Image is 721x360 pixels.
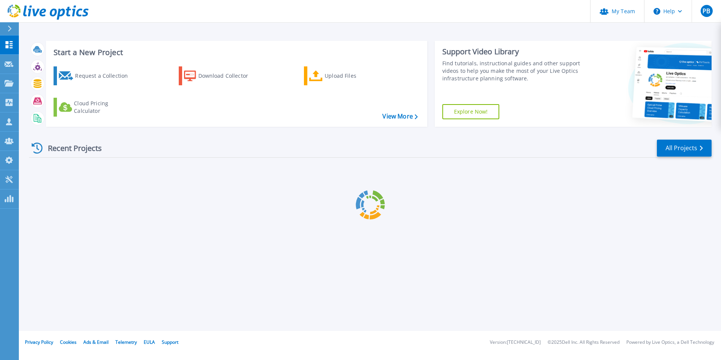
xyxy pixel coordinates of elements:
li: © 2025 Dell Inc. All Rights Reserved [548,340,620,345]
span: PB [703,8,710,14]
div: Download Collector [198,68,259,83]
li: Powered by Live Optics, a Dell Technology [626,340,714,345]
div: Cloud Pricing Calculator [74,100,134,115]
div: Upload Files [325,68,385,83]
a: Upload Files [304,66,388,85]
a: Support [162,339,178,345]
a: View More [382,113,417,120]
div: Support Video Library [442,47,583,57]
a: Explore Now! [442,104,500,119]
a: Cloud Pricing Calculator [54,98,138,117]
div: Find tutorials, instructional guides and other support videos to help you make the most of your L... [442,60,583,82]
a: Cookies [60,339,77,345]
a: Telemetry [115,339,137,345]
div: Recent Projects [29,139,112,157]
a: Request a Collection [54,66,138,85]
a: EULA [144,339,155,345]
h3: Start a New Project [54,48,417,57]
div: Request a Collection [75,68,135,83]
a: Ads & Email [83,339,109,345]
a: All Projects [657,140,712,157]
li: Version: [TECHNICAL_ID] [490,340,541,345]
a: Download Collector [179,66,263,85]
a: Privacy Policy [25,339,53,345]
